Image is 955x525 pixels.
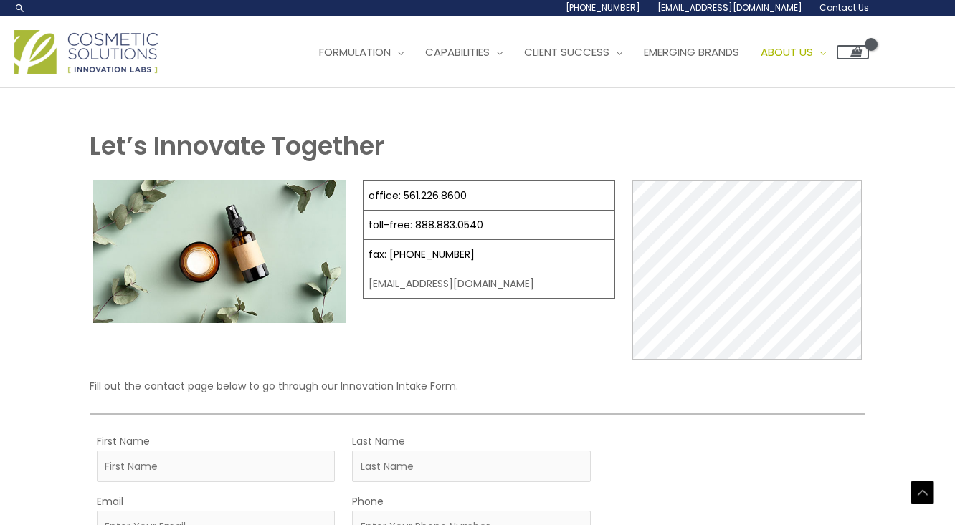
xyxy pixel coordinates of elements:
[14,30,158,74] img: Cosmetic Solutions Logo
[750,31,837,74] a: About Us
[566,1,640,14] span: [PHONE_NUMBER]
[369,218,483,232] a: toll-free: 888.883.0540
[97,432,150,451] label: First Name
[657,1,802,14] span: [EMAIL_ADDRESS][DOMAIN_NAME]
[761,44,813,59] span: About Us
[363,269,614,299] td: [EMAIL_ADDRESS][DOMAIN_NAME]
[298,31,869,74] nav: Site Navigation
[90,377,865,395] p: Fill out the contact page below to go through our Innovation Intake Form.
[97,492,123,511] label: Email
[414,31,513,74] a: Capabilities
[93,180,346,322] img: Contact page image for private label skincare manufacturer Cosmetic solutions shows a skin care b...
[644,44,739,59] span: Emerging Brands
[524,44,609,59] span: Client Success
[352,451,590,482] input: Last Name
[308,31,414,74] a: Formulation
[352,492,384,511] label: Phone
[369,247,475,261] a: fax: [PHONE_NUMBER]
[425,44,490,59] span: Capabilities
[97,451,335,482] input: First Name
[14,2,26,14] a: Search icon link
[513,31,633,74] a: Client Success
[819,1,869,14] span: Contact Us
[837,45,869,59] a: View Shopping Cart, empty
[90,128,384,163] strong: Let’s Innovate Together
[369,188,467,203] a: office: 561.226.8600
[633,31,750,74] a: Emerging Brands
[352,432,405,451] label: Last Name
[319,44,391,59] span: Formulation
